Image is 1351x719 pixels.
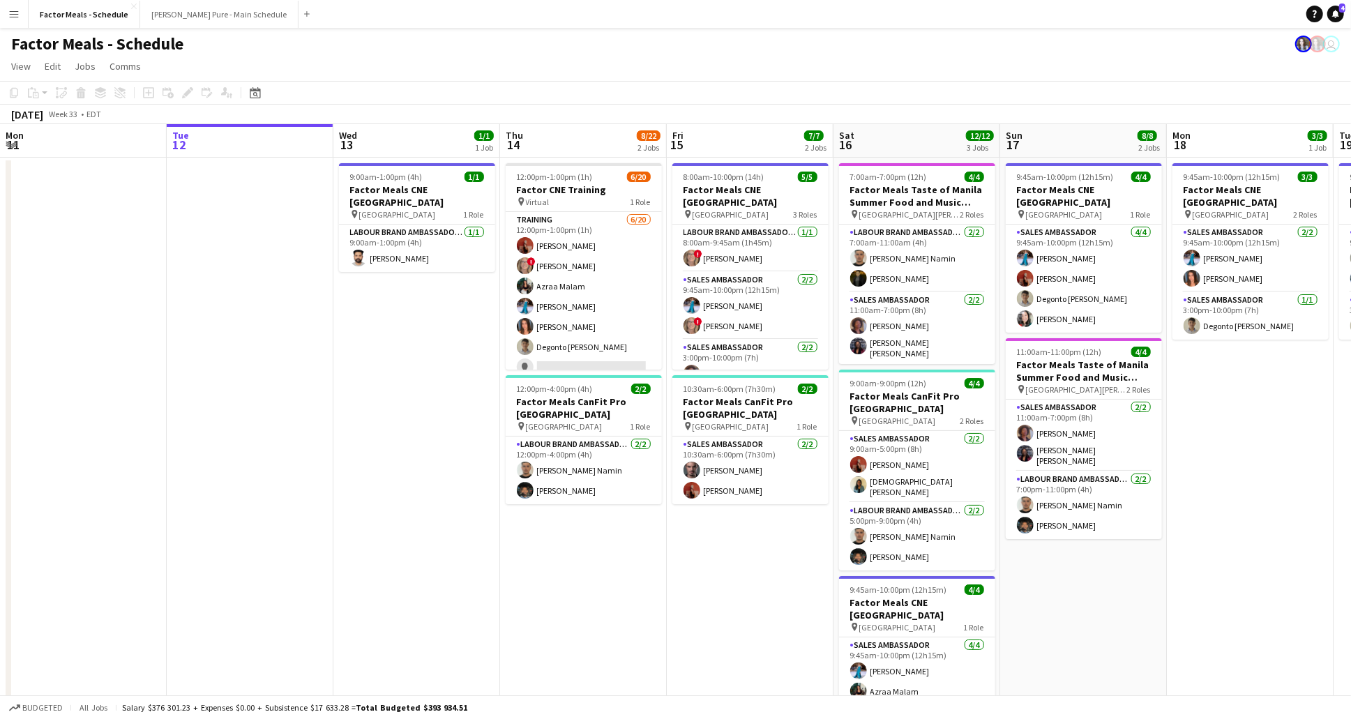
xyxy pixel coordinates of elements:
[1006,163,1162,333] app-job-card: 9:45am-10:00pm (12h15m)4/4Factor Meals CNE [GEOGRAPHIC_DATA] [GEOGRAPHIC_DATA]1 RoleSales Ambassa...
[859,416,936,426] span: [GEOGRAPHIC_DATA]
[1172,183,1329,209] h3: Factor Meals CNE [GEOGRAPHIC_DATA]
[965,172,984,182] span: 4/4
[474,130,494,141] span: 1/1
[1006,225,1162,333] app-card-role: Sales Ambassador4/49:45am-10:00pm (12h15m)[PERSON_NAME][PERSON_NAME]Degonto [PERSON_NAME][PERSON_...
[359,209,436,220] span: [GEOGRAPHIC_DATA]
[1026,384,1127,395] span: [GEOGRAPHIC_DATA][PERSON_NAME]
[839,183,995,209] h3: Factor Meals Taste of Manila Summer Food and Music Festival [GEOGRAPHIC_DATA]
[850,172,927,182] span: 7:00am-7:00pm (12h)
[11,60,31,73] span: View
[506,437,662,504] app-card-role: Labour Brand Ambassadors2/212:00pm-4:00pm (4h)[PERSON_NAME] Namin[PERSON_NAME]
[1308,130,1327,141] span: 3/3
[1323,36,1340,52] app-user-avatar: Tifany Scifo
[859,622,936,633] span: [GEOGRAPHIC_DATA]
[1170,137,1191,153] span: 18
[672,129,684,142] span: Fri
[11,33,183,54] h1: Factor Meals - Schedule
[506,395,662,421] h3: Factor Meals CanFit Pro [GEOGRAPHIC_DATA]
[517,384,593,394] span: 12:00pm-4:00pm (4h)
[506,212,662,644] app-card-role: Training6/2012:00pm-1:00pm (1h)[PERSON_NAME]![PERSON_NAME]Azraa Malam[PERSON_NAME][PERSON_NAME]De...
[11,107,43,121] div: [DATE]
[1294,209,1318,220] span: 2 Roles
[1295,36,1312,52] app-user-avatar: Ashleigh Rains
[672,272,829,340] app-card-role: Sales Ambassador2/29:45am-10:00pm (12h15m)[PERSON_NAME]![PERSON_NAME]
[1172,163,1329,340] app-job-card: 9:45am-10:00pm (12h15m)3/3Factor Meals CNE [GEOGRAPHIC_DATA] [GEOGRAPHIC_DATA]2 RolesSales Ambass...
[859,209,960,220] span: [GEOGRAPHIC_DATA][PERSON_NAME]
[45,60,61,73] span: Edit
[693,209,769,220] span: [GEOGRAPHIC_DATA]
[1138,130,1157,141] span: 8/8
[337,137,357,153] span: 13
[670,137,684,153] span: 15
[839,596,995,621] h3: Factor Meals CNE [GEOGRAPHIC_DATA]
[672,395,829,421] h3: Factor Meals CanFit Pro [GEOGRAPHIC_DATA]
[672,437,829,504] app-card-role: Sales Ambassador2/210:30am-6:00pm (7h30m)[PERSON_NAME][PERSON_NAME]
[69,57,101,75] a: Jobs
[672,340,829,407] app-card-role: Sales Ambassador2/23:00pm-10:00pm (7h)[PERSON_NAME]
[839,503,995,570] app-card-role: Labour Brand Ambassadors2/25:00pm-9:00pm (4h)[PERSON_NAME] Namin[PERSON_NAME]
[1004,137,1022,153] span: 17
[798,172,817,182] span: 5/5
[694,250,702,258] span: !
[1127,384,1151,395] span: 2 Roles
[693,421,769,432] span: [GEOGRAPHIC_DATA]
[965,378,984,388] span: 4/4
[29,1,140,28] button: Factor Meals - Schedule
[1006,183,1162,209] h3: Factor Meals CNE [GEOGRAPHIC_DATA]
[1172,292,1329,340] app-card-role: Sales Ambassador1/13:00pm-10:00pm (7h)Degonto [PERSON_NAME]
[684,384,776,394] span: 10:30am-6:00pm (7h30m)
[627,172,651,182] span: 6/20
[672,375,829,504] app-job-card: 10:30am-6:00pm (7h30m)2/2Factor Meals CanFit Pro [GEOGRAPHIC_DATA] [GEOGRAPHIC_DATA]1 RoleSales A...
[672,163,829,370] app-job-card: 8:00am-10:00pm (14h)5/5Factor Meals CNE [GEOGRAPHIC_DATA] [GEOGRAPHIC_DATA]3 RolesLabour Brand Am...
[839,225,995,292] app-card-role: Labour Brand Ambassadors2/27:00am-11:00am (4h)[PERSON_NAME] Namin[PERSON_NAME]
[839,431,995,503] app-card-role: Sales Ambassador2/29:00am-5:00pm (8h)[PERSON_NAME][DEMOGRAPHIC_DATA] [PERSON_NAME]
[684,172,764,182] span: 8:00am-10:00pm (14h)
[966,130,994,141] span: 12/12
[960,416,984,426] span: 2 Roles
[1006,471,1162,539] app-card-role: Labour Brand Ambassadors2/27:00pm-11:00pm (4h)[PERSON_NAME] Namin[PERSON_NAME]
[804,130,824,141] span: 7/7
[46,109,81,119] span: Week 33
[631,197,651,207] span: 1 Role
[339,163,495,272] app-job-card: 9:00am-1:00pm (4h)1/1Factor Meals CNE [GEOGRAPHIC_DATA] [GEOGRAPHIC_DATA]1 RoleLabour Brand Ambas...
[122,702,467,713] div: Salary $376 301.23 + Expenses $0.00 + Subsistence $17 633.28 =
[1026,209,1103,220] span: [GEOGRAPHIC_DATA]
[1308,142,1327,153] div: 1 Job
[839,390,995,415] h3: Factor Meals CanFit Pro [GEOGRAPHIC_DATA]
[170,137,189,153] span: 12
[637,130,661,141] span: 8/22
[475,142,493,153] div: 1 Job
[631,421,651,432] span: 1 Role
[1327,6,1344,22] a: 4
[1138,142,1160,153] div: 2 Jobs
[839,163,995,364] div: 7:00am-7:00pm (12h)4/4Factor Meals Taste of Manila Summer Food and Music Festival [GEOGRAPHIC_DAT...
[22,703,63,713] span: Budgeted
[339,129,357,142] span: Wed
[1006,400,1162,471] app-card-role: Sales Ambassador2/211:00am-7:00pm (8h)[PERSON_NAME][PERSON_NAME] [PERSON_NAME]
[527,257,536,266] span: !
[839,129,854,142] span: Sat
[1131,172,1151,182] span: 4/4
[672,225,829,272] app-card-role: Labour Brand Ambassadors1/18:00am-9:45am (1h45m)![PERSON_NAME]
[526,197,550,207] span: Virtual
[517,172,593,182] span: 12:00pm-1:00pm (1h)
[506,163,662,370] div: 12:00pm-1:00pm (1h)6/20Factor CNE Training Virtual1 RoleTraining6/2012:00pm-1:00pm (1h)[PERSON_NA...
[798,384,817,394] span: 2/2
[839,370,995,570] div: 9:00am-9:00pm (12h)4/4Factor Meals CanFit Pro [GEOGRAPHIC_DATA] [GEOGRAPHIC_DATA]2 RolesSales Amb...
[75,60,96,73] span: Jobs
[140,1,299,28] button: [PERSON_NAME] Pure - Main Schedule
[1006,129,1022,142] span: Sun
[1172,225,1329,292] app-card-role: Sales Ambassador2/29:45am-10:00pm (12h15m)[PERSON_NAME][PERSON_NAME]
[1339,3,1345,13] span: 4
[506,375,662,504] app-job-card: 12:00pm-4:00pm (4h)2/2Factor Meals CanFit Pro [GEOGRAPHIC_DATA] [GEOGRAPHIC_DATA]1 RoleLabour Bra...
[1193,209,1269,220] span: [GEOGRAPHIC_DATA]
[839,292,995,364] app-card-role: Sales Ambassador2/211:00am-7:00pm (8h)[PERSON_NAME][PERSON_NAME] [PERSON_NAME]
[837,137,854,153] span: 16
[1017,172,1114,182] span: 9:45am-10:00pm (12h15m)
[350,172,423,182] span: 9:00am-1:00pm (4h)
[672,183,829,209] h3: Factor Meals CNE [GEOGRAPHIC_DATA]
